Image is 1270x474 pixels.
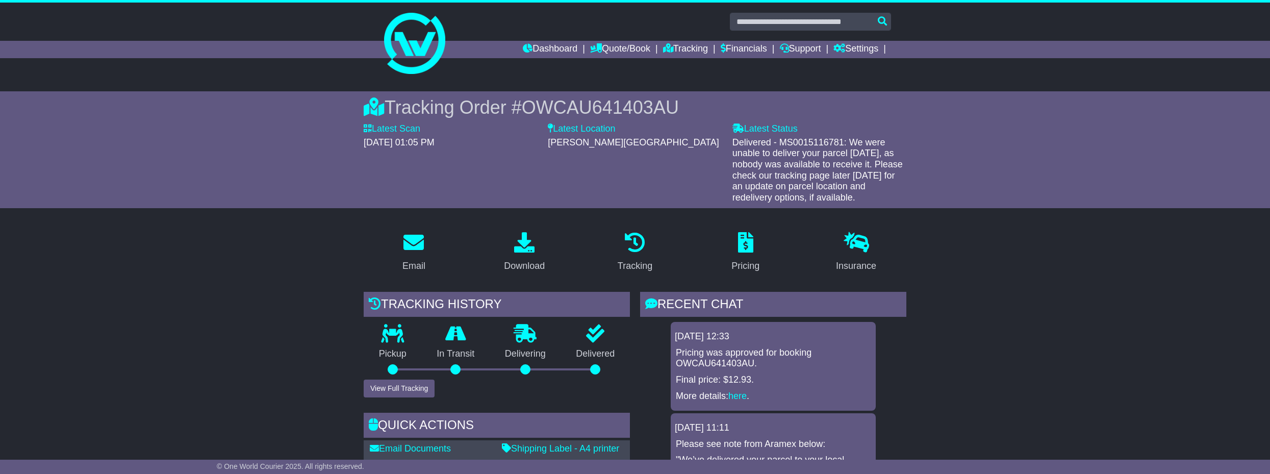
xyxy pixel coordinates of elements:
p: Please see note from Aramex below: [676,439,871,450]
p: In Transit [422,348,490,360]
p: Final price: $12.93. [676,375,871,386]
a: Pricing [725,229,766,277]
label: Latest Scan [364,123,420,135]
span: © One World Courier 2025. All rights reserved. [217,462,364,470]
span: Delivered - MS0015116781: We were unable to deliver your parcel [DATE], as nobody was available t... [732,137,903,203]
div: Tracking Order # [364,96,906,118]
div: [DATE] 11:11 [675,422,872,434]
p: Delivering [490,348,561,360]
a: Email Documents [370,443,451,454]
div: RECENT CHAT [640,292,906,319]
a: Shipping Label - A4 printer [502,443,619,454]
a: Insurance [829,229,883,277]
div: Tracking history [364,292,630,319]
p: Pickup [364,348,422,360]
p: Pricing was approved for booking OWCAU641403AU. [676,347,871,369]
div: Pricing [731,259,759,273]
a: Support [780,41,821,58]
p: Delivered [561,348,630,360]
a: Tracking [663,41,708,58]
a: Email [396,229,432,277]
a: Dashboard [523,41,577,58]
a: Download [497,229,551,277]
div: Email [402,259,425,273]
div: Download [504,259,545,273]
label: Latest Location [548,123,615,135]
div: Insurance [836,259,876,273]
button: View Full Tracking [364,380,435,397]
p: More details: . [676,391,871,402]
a: Quote/Book [590,41,650,58]
div: [DATE] 12:33 [675,331,872,342]
div: Tracking [618,259,652,273]
div: Quick Actions [364,413,630,440]
a: here [728,391,747,401]
a: Financials [721,41,767,58]
span: [DATE] 01:05 PM [364,137,435,147]
span: OWCAU641403AU [522,97,679,118]
a: Settings [833,41,878,58]
label: Latest Status [732,123,798,135]
span: [PERSON_NAME][GEOGRAPHIC_DATA] [548,137,719,147]
a: Tracking [611,229,659,277]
